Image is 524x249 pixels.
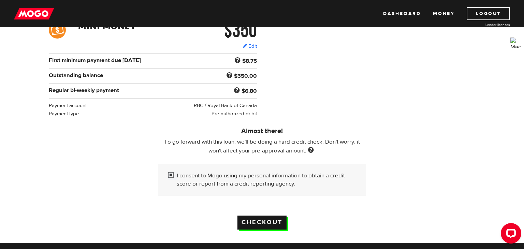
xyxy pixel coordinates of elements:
h2: $350 [191,21,257,39]
a: Logout [467,7,510,20]
iframe: LiveChat chat widget [495,220,524,249]
b: Regular bi-weekly payment [49,87,119,94]
h5: Almost there! [158,127,366,135]
input: Checkout [237,216,287,230]
span: To go forward with this loan, we'll be doing a hard credit check. Don't worry, it won't affect yo... [164,138,360,155]
input: I consent to Mogo using my personal information to obtain a credit score or report from a credit ... [168,172,177,180]
img: mogo_logo-11ee424be714fa7cbb0f0f49df9e16ec.png [14,7,54,20]
a: Edit [243,43,257,50]
b: $6.80 [242,87,257,95]
span: Pre-authorized debit [212,111,257,117]
b: $8.75 [242,57,257,65]
b: Outstanding balance [49,72,103,79]
b: $350.00 [234,72,257,80]
span: RBC / Royal Bank of Canada [194,102,257,109]
span: Payment type: [49,111,80,117]
b: First minimum payment due [DATE] [49,57,141,64]
span: Payment account: [49,102,88,109]
label: I consent to Mogo using my personal information to obtain a credit score or report from a credit ... [177,172,356,188]
a: Lender licences [459,22,510,27]
a: Dashboard [383,7,421,20]
a: Money [433,7,454,20]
